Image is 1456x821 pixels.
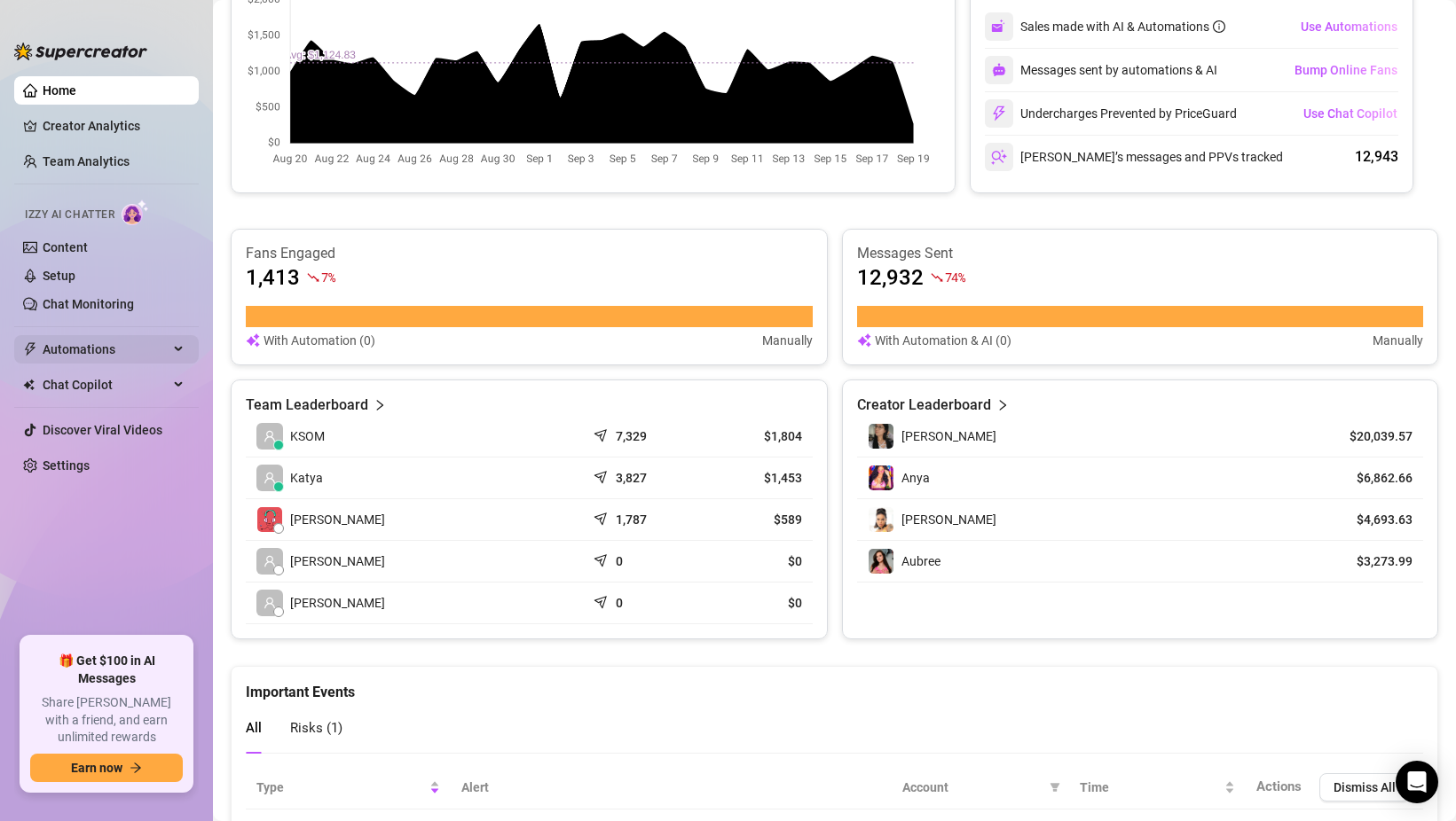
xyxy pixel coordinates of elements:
[1332,511,1413,528] article: $4,693.63
[43,83,76,98] a: Home
[264,331,375,350] article: With Automation (0)
[290,510,385,529] span: [PERSON_NAME]
[901,512,996,527] span: [PERSON_NAME]
[43,458,90,473] a: Settings
[616,552,623,570] article: 0
[857,395,991,416] article: Creator Leaderboard
[43,335,169,364] span: Automations
[985,99,1237,128] div: Undercharges Prevented by PriceGuard
[857,244,1424,263] article: Messages Sent
[30,653,183,687] span: 🎁 Get $100 in AI Messages
[710,427,802,445] article: $1,804
[43,154,130,168] a: Team Analytics
[616,469,647,487] article: 3,827
[996,395,1009,416] span: right
[710,594,802,612] article: $0
[321,269,334,285] span: 7 %
[290,551,385,571] span: [PERSON_NAME]
[23,342,37,356] span: thunderbolt
[1046,774,1064,801] span: filter
[902,778,1043,797] span: Account
[246,331,260,350] img: svg%3e
[246,244,813,263] article: Fans Engaged
[710,511,802,528] article: $589
[1332,469,1413,487] article: $6,862.66
[290,468,323,488] span: Katya
[43,112,185,140] a: Creator Analytics
[43,423,162,437] a: Discover Viral Videos
[130,762,142,774] span: arrow-right
[857,331,871,350] img: svg%3e
[290,426,325,446] span: KSOM
[1396,761,1438,803] div: Open Intercom Messenger
[985,143,1283,171] div: [PERSON_NAME]’s messages and PPVs tracked
[869,424,893,449] img: Alex
[257,507,282,532] img: Shenana Mclean
[264,555,276,567] span: user
[945,269,965,285] span: 74 %
[246,667,1423,703] div: Important Events
[43,240,88,254] a: Content
[1080,778,1221,797] span: Time
[451,766,892,809] th: Alert
[991,149,1007,165] img: svg%3e
[594,466,611,484] span: send
[901,471,930,485] span: Anya
[246,395,368,416] article: Team Leaderboard
[594,591,611,609] span: send
[1303,99,1398,128] button: Use Chat Copilot
[264,430,276,442] span: user
[246,263,300,292] article: 1,413
[25,207,114,223] span: Izzy AI Chatter
[901,429,996,443] span: [PERSON_NAME]
[1373,331,1423,350] article: Manually
[1301,20,1397,34] span: Use Automations
[1334,780,1396,794] span: Dismiss All
[1069,766,1246,809] th: Time
[374,395,386,416] span: right
[23,379,35,391] img: Chat Copilot
[290,720,342,736] span: Risks ( 1 )
[710,469,802,487] article: $1,453
[1319,773,1410,801] button: Dismiss All
[857,263,924,292] article: 12,932
[1050,782,1060,793] span: filter
[264,472,276,484] span: user
[616,511,647,528] article: 1,787
[869,465,893,490] img: Anya
[594,550,611,567] span: send
[256,778,426,797] span: Type
[991,106,1007,121] img: svg%3e
[1295,63,1397,77] span: Bump Online Fans
[30,694,183,747] span: Share [PERSON_NAME] with a friend, and earn unlimited rewards
[1213,20,1225,33] span: info-circle
[1020,17,1225,36] div: Sales made with AI & Automations
[14,43,147,60] img: logo-BBDzfeDw.svg
[30,754,183,782] button: Earn nowarrow-right
[1332,427,1413,445] article: $20,039.57
[1294,56,1398,84] button: Bump Online Fans
[1303,106,1397,121] span: Use Chat Copilot
[869,507,893,532] img: Jesse
[931,271,943,284] span: fall
[710,552,802,570] article: $0
[43,269,75,283] a: Setup
[246,720,262,736] span: All
[264,597,276,609] span: user
[1332,552,1413,570] article: $3,273.99
[992,63,1006,77] img: svg%3e
[1355,146,1398,168] div: 12,943
[246,766,451,809] th: Type
[875,331,1011,350] article: With Automation & AI (0)
[43,297,134,311] a: Chat Monitoring
[901,554,940,568] span: Aubree
[762,331,813,350] article: Manually
[122,199,149,225] img: AI Chatter
[616,427,647,445] article: 7,329
[991,19,1007,35] img: svg%3e
[869,549,893,574] img: Aubree
[594,425,611,442] span: send
[985,56,1217,84] div: Messages sent by automations & AI
[1300,12,1398,41] button: Use Automations
[290,593,385,613] span: [PERSON_NAME]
